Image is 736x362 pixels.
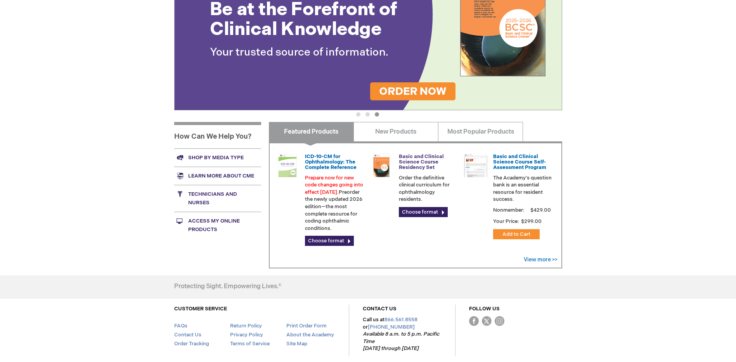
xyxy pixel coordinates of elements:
[520,218,543,225] span: $299.00
[469,306,500,312] a: FOLLOW US
[174,185,261,212] a: Technicians and nurses
[174,122,261,148] h1: How Can We Help You?
[482,316,492,326] img: Twitter
[174,306,227,312] a: CUSTOMER SERVICE
[305,153,357,171] a: ICD-10-CM for Ophthalmology: The Complete Reference
[469,316,479,326] img: Facebook
[365,112,370,117] button: 2 of 3
[493,229,540,239] button: Add to Cart
[305,236,354,246] a: Choose format
[230,332,263,338] a: Privacy Policy
[370,154,393,177] img: 02850963u_47.png
[174,283,281,290] h4: Protecting Sight. Empowering Lives.®
[399,207,448,217] a: Choose format
[493,174,552,203] p: The Academy's question bank is an essential resource for resident success.
[363,331,439,352] em: Available 8 a.m. to 5 p.m. Pacific Time [DATE] through [DATE]
[493,205,525,215] strong: Nonmember:
[174,212,261,238] a: Access My Online Products
[356,112,360,117] button: 1 of 3
[276,154,299,177] img: 0120008u_42.png
[269,122,354,141] a: Featured Products
[305,175,363,195] font: Prepare now for new code changes going into effect [DATE].
[286,341,307,347] a: Site Map
[464,154,487,177] img: bcscself_20.jpg
[305,174,364,232] p: Preorder the newly updated 2026 edition—the most complete resource for coding ophthalmic conditions.
[493,218,519,225] strong: Your Price:
[524,256,558,263] a: View more >>
[286,323,327,329] a: Print Order Form
[174,323,187,329] a: FAQs
[495,316,504,326] img: instagram
[493,153,546,171] a: Basic and Clinical Science Course Self-Assessment Program
[353,122,438,141] a: New Products
[174,332,201,338] a: Contact Us
[230,341,270,347] a: Terms of Service
[174,167,261,185] a: Learn more about CME
[363,306,397,312] a: CONTACT US
[502,231,530,237] span: Add to Cart
[368,324,415,330] a: [PHONE_NUMBER]
[375,112,379,117] button: 3 of 3
[399,153,444,171] a: Basic and Clinical Science Course Residency Set
[399,174,458,203] p: Order the definitive clinical curriculum for ophthalmology residents.
[174,341,209,347] a: Order Tracking
[286,332,334,338] a: About the Academy
[363,316,442,352] p: Call us at or
[529,207,552,213] span: $429.00
[174,148,261,167] a: Shop by media type
[438,122,523,141] a: Most Popular Products
[230,323,262,329] a: Return Policy
[384,317,417,323] a: 866.561.8558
